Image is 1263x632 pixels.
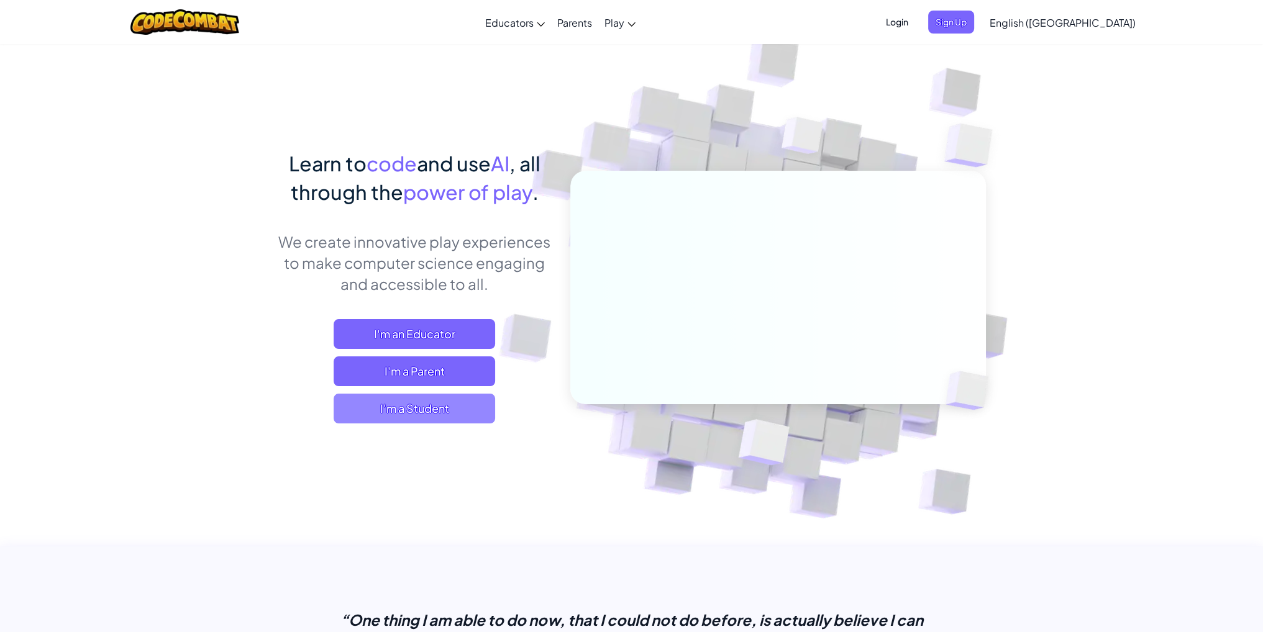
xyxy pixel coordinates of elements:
a: Educators [479,6,551,39]
a: Parents [551,6,598,39]
a: English ([GEOGRAPHIC_DATA]) [983,6,1142,39]
span: Educators [485,16,534,29]
img: Overlap cubes [708,393,819,496]
button: I'm a Student [334,394,495,423]
img: Overlap cubes [758,93,847,185]
a: I'm a Parent [334,356,495,386]
span: English ([GEOGRAPHIC_DATA]) [990,16,1136,29]
button: Login [878,11,916,34]
span: code [367,151,417,176]
span: AI [491,151,509,176]
span: Play [604,16,624,29]
span: Learn to [289,151,367,176]
span: and use [417,151,491,176]
img: CodeCombat logo [130,9,239,35]
a: I'm an Educator [334,319,495,349]
span: power of play [403,179,532,204]
img: Overlap cubes [919,93,1027,198]
span: . [532,179,539,204]
button: Sign Up [928,11,974,34]
p: We create innovative play experiences to make computer science engaging and accessible to all. [278,231,552,294]
a: Play [598,6,642,39]
img: Overlap cubes [924,345,1018,436]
